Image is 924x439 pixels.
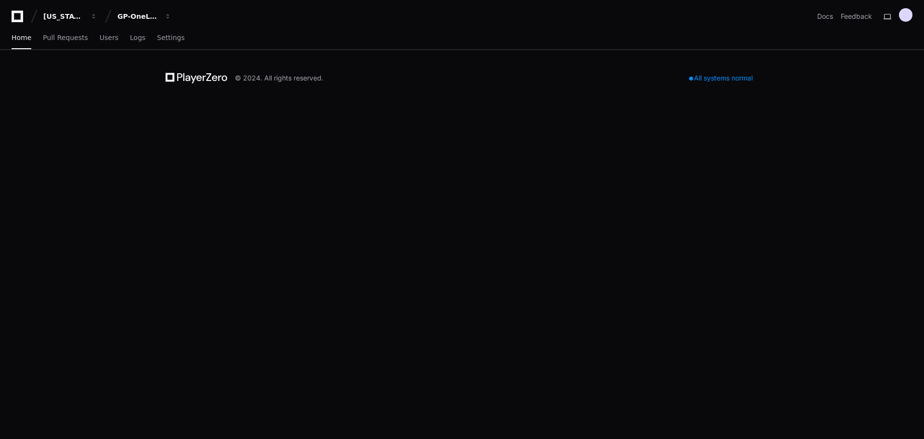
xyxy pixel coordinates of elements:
[12,35,31,40] span: Home
[130,35,145,40] span: Logs
[235,73,323,83] div: © 2024. All rights reserved.
[157,27,184,49] a: Settings
[100,27,118,49] a: Users
[841,12,872,21] button: Feedback
[157,35,184,40] span: Settings
[817,12,833,21] a: Docs
[43,27,88,49] a: Pull Requests
[130,27,145,49] a: Logs
[114,8,175,25] button: GP-OneLisa
[43,35,88,40] span: Pull Requests
[39,8,101,25] button: [US_STATE] Pacific
[43,12,85,21] div: [US_STATE] Pacific
[683,71,758,85] div: All systems normal
[12,27,31,49] a: Home
[117,12,159,21] div: GP-OneLisa
[100,35,118,40] span: Users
